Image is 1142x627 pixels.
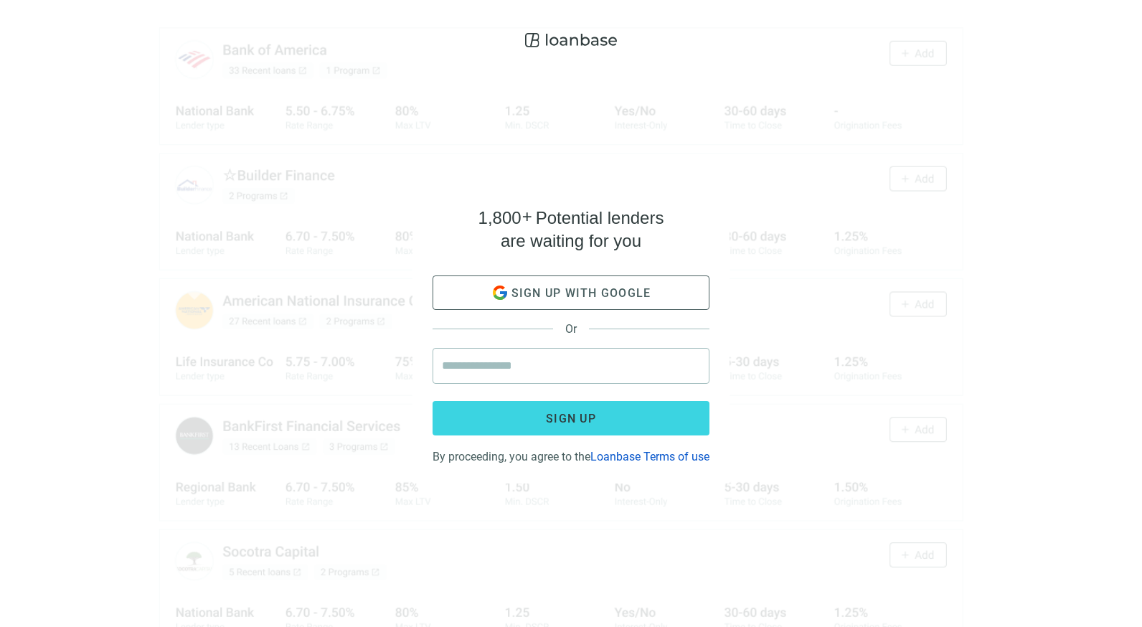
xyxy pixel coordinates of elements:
[433,275,709,310] button: Sign up with google
[522,207,532,226] span: +
[590,450,709,463] a: Loanbase Terms of use
[546,412,596,425] span: Sign up
[553,322,589,336] span: Or
[478,208,522,227] span: 1,800
[433,401,709,435] button: Sign up
[511,286,651,300] span: Sign up with google
[433,447,709,463] div: By proceeding, you agree to the
[478,207,664,253] h4: Potential lenders are waiting for you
